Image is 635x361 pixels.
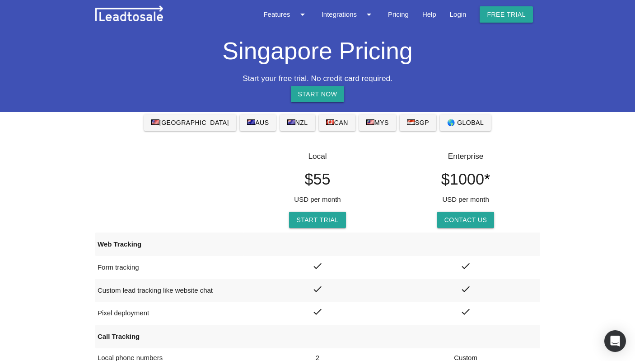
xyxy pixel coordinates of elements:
[312,261,323,271] i: check
[95,279,243,302] td: Custom lead tracking like website chat
[319,114,355,131] a: CAN
[95,29,540,65] h1: Singapore Pricing
[287,119,295,125] img: flag_nz.gif
[359,114,396,131] a: MYS
[400,114,436,131] a: SGP
[312,284,323,294] i: check
[437,212,495,228] button: Contact Us
[289,212,346,228] a: Start Trial
[95,302,243,325] td: Pixel deployment
[312,306,323,317] i: check
[240,114,276,131] a: AUS
[246,152,389,161] h5: Local
[460,284,471,294] i: check
[280,114,315,131] a: NZL
[95,233,243,256] th: Web Tracking
[95,5,163,21] img: leadtosale.png
[246,195,389,205] p: USD per month
[246,171,389,188] h3: $55
[95,74,540,83] h5: Start your free trial. No credit card required.
[151,119,159,125] img: flag_us.gif
[440,114,491,131] a: 🌎 GLOBAL
[291,86,345,102] a: START NOW
[95,325,243,349] th: Call Tracking
[394,152,537,161] h5: Enterprise
[604,330,626,352] div: Open Intercom Messenger
[144,114,236,131] a: [GEOGRAPHIC_DATA]
[407,119,415,125] img: flag_sg.gif
[366,119,374,125] img: flag_my.gif
[247,119,255,125] img: flag_au.gif
[326,119,334,125] img: flag_ca.gif
[95,256,243,279] td: Form tracking
[480,6,533,23] a: Free trial
[460,306,471,317] i: check
[460,261,471,271] i: check
[394,171,537,188] h3: $1000
[394,195,537,205] p: USD per month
